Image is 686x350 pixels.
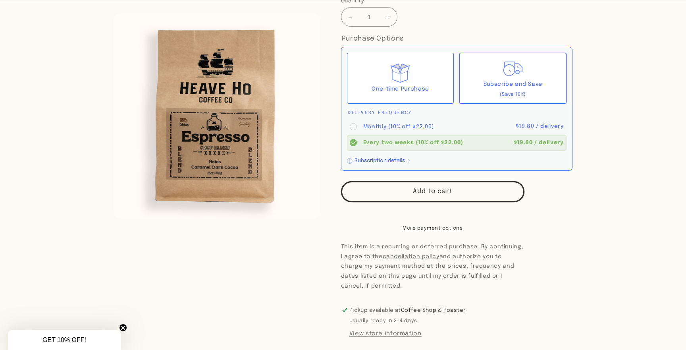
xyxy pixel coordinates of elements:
span: GET 10% OFF! [42,336,86,343]
div: Subscription details [355,158,405,163]
div: Every two weeks (10% off $22.00) [363,139,511,147]
a: More payment options [341,225,524,232]
p: Usually ready in 2-4 days [349,317,466,325]
button: Subscription details [347,157,411,165]
span: / delivery [536,124,563,129]
p: Pickup available at [349,306,466,314]
media-gallery: Gallery Viewer [114,13,320,219]
legend: Purchase Options [341,33,405,45]
span: Subscribe and Save [484,81,542,87]
span: (Save 10%) [500,92,526,97]
div: GET 10% OFF!Close teaser [8,330,121,350]
div: Monthly (10% off $22.00) [363,123,513,131]
span: cancellation policy [383,254,439,259]
button: View store information [349,331,422,337]
span: Coffee Shop & Roaster [401,307,466,313]
span: $19.80 [514,140,533,145]
div: One-time Purchase [372,84,429,94]
button: Close teaser [119,324,127,332]
small: This item is a recurring or deferred purchase. By continuing, I agree to the and authorize you to... [341,242,524,291]
span: $19.80 [516,124,534,129]
button: Add to cart [341,181,524,202]
span: / delivery [534,140,563,145]
legend: Delivery Frequency [347,109,413,117]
